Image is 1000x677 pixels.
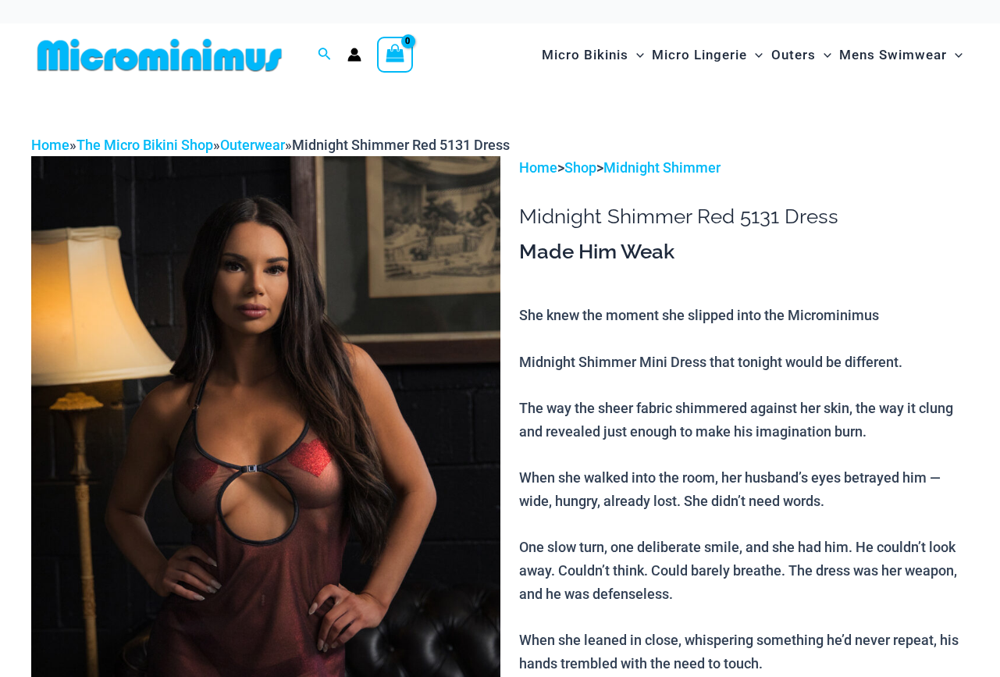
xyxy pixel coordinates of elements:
a: Search icon link [318,45,332,65]
a: OutersMenu ToggleMenu Toggle [767,31,835,79]
span: » » » [31,137,510,153]
a: Micro LingerieMenu ToggleMenu Toggle [648,31,767,79]
span: Micro Lingerie [652,35,747,75]
span: Midnight Shimmer Red 5131 Dress [292,137,510,153]
p: > > [519,156,969,180]
h3: Made Him Weak [519,239,969,265]
span: Mens Swimwear [839,35,947,75]
span: Menu Toggle [947,35,963,75]
span: Outers [771,35,816,75]
a: Midnight Shimmer [603,159,721,176]
span: Menu Toggle [628,35,644,75]
span: Menu Toggle [747,35,763,75]
a: Outerwear [220,137,285,153]
a: Micro BikinisMenu ToggleMenu Toggle [538,31,648,79]
a: Mens SwimwearMenu ToggleMenu Toggle [835,31,966,79]
a: Shop [564,159,596,176]
nav: Site Navigation [536,29,969,81]
a: View Shopping Cart, empty [377,37,413,73]
img: MM SHOP LOGO FLAT [31,37,288,73]
span: Menu Toggle [816,35,831,75]
span: Micro Bikinis [542,35,628,75]
a: The Micro Bikini Shop [77,137,213,153]
a: Account icon link [347,48,361,62]
h1: Midnight Shimmer Red 5131 Dress [519,205,969,229]
a: Home [31,137,69,153]
a: Home [519,159,557,176]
